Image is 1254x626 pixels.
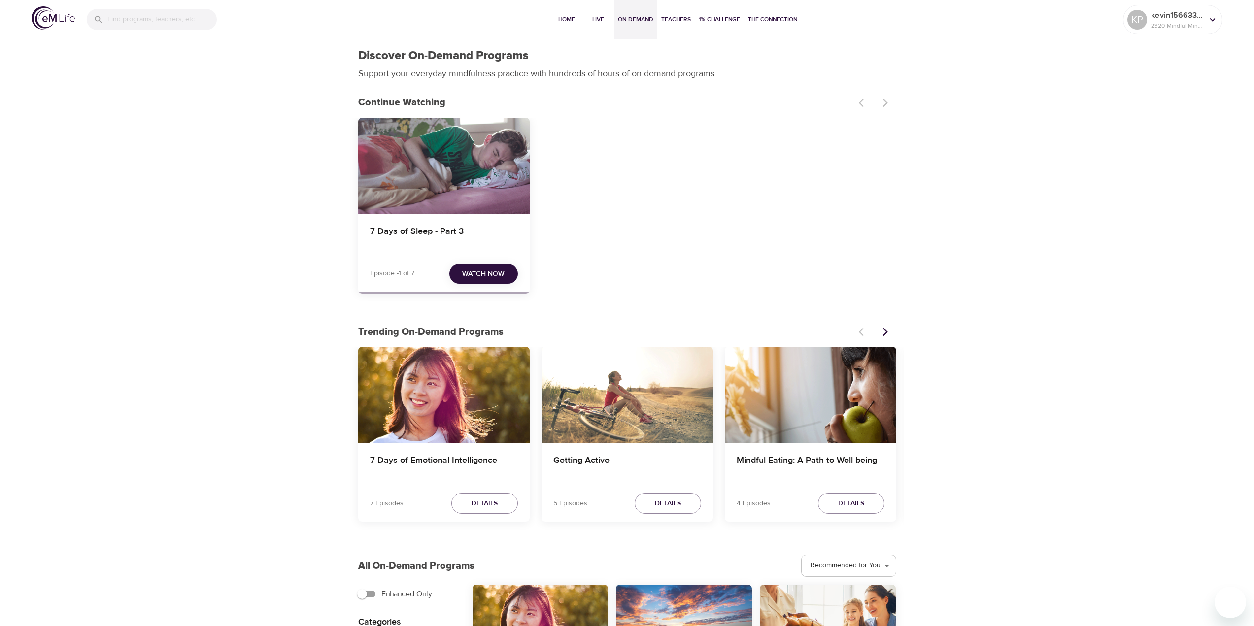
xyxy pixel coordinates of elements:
[553,498,587,509] p: 5 Episodes
[370,498,404,509] p: 7 Episodes
[699,14,740,25] span: 1% Challenge
[553,455,701,479] h4: Getting Active
[1151,21,1203,30] p: 2320 Mindful Minutes
[586,14,610,25] span: Live
[555,14,578,25] span: Home
[1215,587,1246,618] iframe: Button to launch messaging window
[618,14,653,25] span: On-Demand
[358,118,530,214] button: 7 Days of Sleep - Part 3
[875,321,896,343] button: Next items
[370,455,518,479] h4: 7 Days of Emotional Intelligence
[655,497,681,510] span: Details
[449,264,518,284] button: Watch Now
[818,493,884,514] button: Details
[32,6,75,30] img: logo
[1151,9,1203,21] p: kevin1566334393
[1127,10,1147,30] div: KP
[370,268,414,279] p: Episode -1 of 7
[358,97,853,108] h3: Continue Watching
[381,588,432,600] span: Enhanced Only
[661,14,691,25] span: Teachers
[358,49,529,63] h1: Discover On-Demand Programs
[542,347,713,443] button: Getting Active
[472,497,498,510] span: Details
[358,559,474,573] p: All On-Demand Programs
[725,347,896,443] button: Mindful Eating: A Path to Well-being
[635,493,701,514] button: Details
[370,226,518,250] h4: 7 Days of Sleep - Part 3
[358,347,530,443] button: 7 Days of Emotional Intelligence
[107,9,217,30] input: Find programs, teachers, etc...
[737,498,771,509] p: 4 Episodes
[451,493,518,514] button: Details
[748,14,797,25] span: The Connection
[358,325,853,339] p: Trending On-Demand Programs
[462,268,505,280] span: Watch Now
[358,67,728,80] p: Support your everyday mindfulness practice with hundreds of hours of on-demand programs.
[737,455,884,479] h4: Mindful Eating: A Path to Well-being
[838,497,864,510] span: Details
